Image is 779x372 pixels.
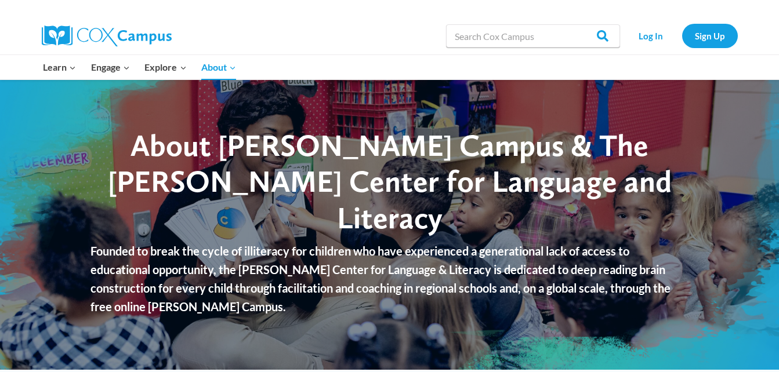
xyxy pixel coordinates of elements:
img: Cox Campus [42,25,172,46]
input: Search Cox Campus [446,24,620,48]
a: Sign Up [682,24,738,48]
p: Founded to break the cycle of illiteracy for children who have experienced a generational lack of... [90,242,689,316]
span: Engage [91,60,130,75]
span: Explore [144,60,186,75]
span: Learn [43,60,76,75]
nav: Secondary Navigation [626,24,738,48]
nav: Primary Navigation [36,55,244,79]
a: Log In [626,24,676,48]
span: About [201,60,236,75]
span: About [PERSON_NAME] Campus & The [PERSON_NAME] Center for Language and Literacy [108,127,672,236]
